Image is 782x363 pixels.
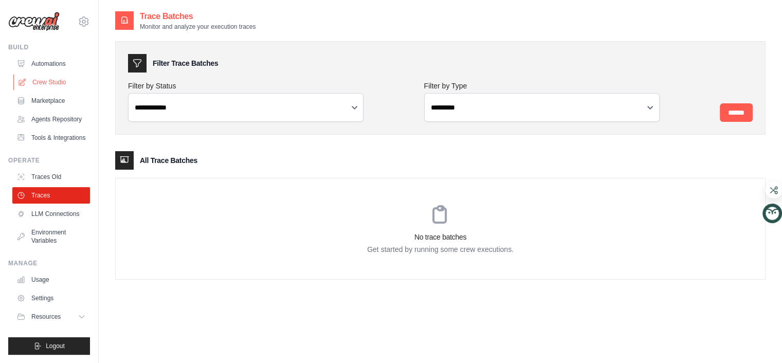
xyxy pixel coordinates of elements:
div: Build [8,43,90,51]
h3: All Trace Batches [140,155,197,166]
label: Filter by Type [424,81,712,91]
a: Tools & Integrations [12,130,90,146]
h3: Filter Trace Batches [153,58,218,68]
img: Logo [8,12,60,31]
button: Resources [12,308,90,325]
a: Automations [12,56,90,72]
a: LLM Connections [12,206,90,222]
p: Get started by running some crew executions. [116,244,765,255]
a: Marketplace [12,93,90,109]
h3: No trace batches [116,232,765,242]
a: Agents Repository [12,111,90,128]
a: Traces [12,187,90,204]
label: Filter by Status [128,81,416,91]
span: Resources [31,313,61,321]
button: Logout [8,337,90,355]
a: Environment Variables [12,224,90,249]
a: Traces Old [12,169,90,185]
div: Manage [8,259,90,267]
a: Usage [12,271,90,288]
h2: Trace Batches [140,10,256,23]
div: Operate [8,156,90,165]
p: Monitor and analyze your execution traces [140,23,256,31]
span: Logout [46,342,65,350]
a: Crew Studio [13,74,91,90]
a: Settings [12,290,90,306]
